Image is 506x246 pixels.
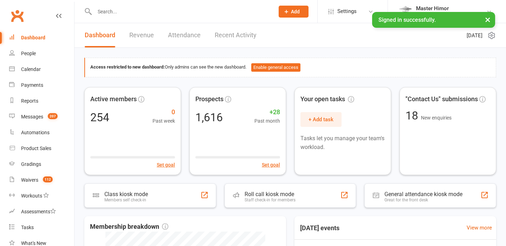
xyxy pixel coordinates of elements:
strong: Access restricted to new dashboard: [90,64,165,70]
a: Clubworx [8,7,26,25]
a: Revenue [129,23,154,47]
a: View more [467,224,492,232]
button: Enable general access [251,63,300,72]
div: Reports [21,98,38,104]
div: Members self check-in [104,198,148,202]
a: Assessments [9,204,74,220]
div: General attendance kiosk mode [384,191,462,198]
div: Only admins can see the new dashboard. [90,63,491,72]
div: Workouts [21,193,42,199]
button: Set goal [262,161,280,169]
a: Reports [9,93,74,109]
h3: [DATE] events [294,222,345,234]
a: Dashboard [9,30,74,46]
div: Class kiosk mode [104,191,148,198]
a: Payments [9,77,74,93]
div: Gradings [21,161,41,167]
a: Workouts [9,188,74,204]
div: Automations [21,130,50,135]
span: 207 [48,113,58,119]
span: 18 [406,109,421,122]
div: Great for the front desk [384,198,462,202]
div: Roll call kiosk mode [245,191,296,198]
button: + Add task [300,112,342,127]
a: Dashboard [85,23,115,47]
span: Your open tasks [300,94,354,104]
div: Staff check-in for members [245,198,296,202]
span: Active members [90,94,137,104]
div: Assessments [21,209,56,214]
div: 1,616 [195,112,223,123]
span: 0 [153,107,175,117]
input: Search... [92,7,270,17]
a: People [9,46,74,61]
div: Calendar [21,66,41,72]
span: Signed in successfully. [378,17,436,23]
div: Master Himor [416,5,486,12]
div: Waivers [21,177,38,183]
a: Calendar [9,61,74,77]
div: 254 [90,112,109,123]
div: People [21,51,36,56]
a: Automations [9,125,74,141]
span: Settings [337,4,357,19]
span: 112 [43,176,53,182]
div: What's New [21,240,46,246]
span: +28 [254,107,280,117]
span: Prospects [195,94,223,104]
div: Counterforce Taekwondo Burien [416,12,486,18]
a: Recent Activity [215,23,257,47]
button: Set goal [157,161,175,169]
button: × [481,12,494,27]
a: Tasks [9,220,74,235]
span: "Contact Us" submissions [406,94,478,104]
span: Past month [254,117,280,125]
span: Past week [153,117,175,125]
div: Tasks [21,225,34,230]
span: [DATE] [467,31,482,40]
div: Dashboard [21,35,45,40]
a: Attendance [168,23,201,47]
span: Membership breakdown [90,222,168,232]
span: Add [291,9,300,14]
a: Messages 207 [9,109,74,125]
p: Tasks let you manage your team's workload. [300,134,385,152]
img: thumb_image1572984788.png [398,5,413,19]
a: Waivers 112 [9,172,74,188]
div: Messages [21,114,43,119]
button: Add [279,6,309,18]
a: Gradings [9,156,74,172]
a: Product Sales [9,141,74,156]
div: Payments [21,82,43,88]
span: New enquiries [421,115,452,121]
div: Product Sales [21,145,51,151]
